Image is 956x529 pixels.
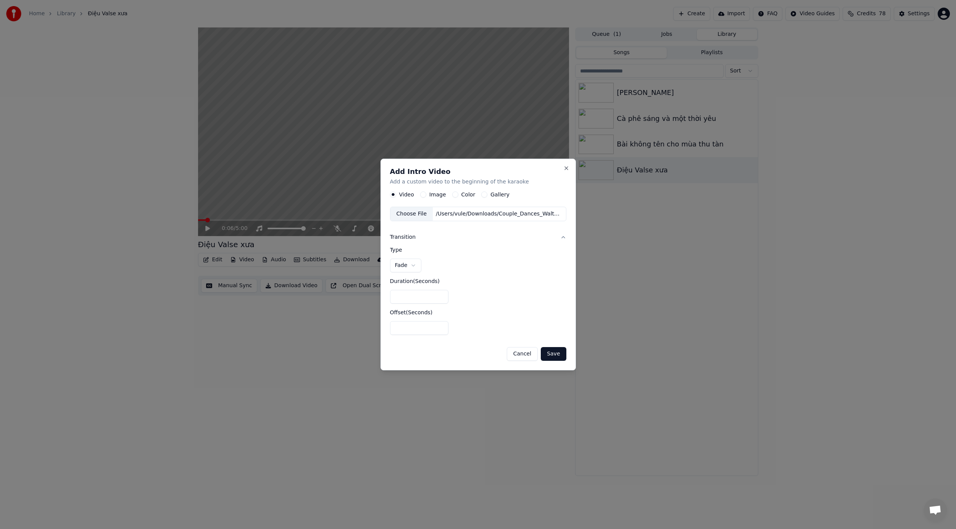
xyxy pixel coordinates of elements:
[390,178,566,186] p: Add a custom video to the beginning of the karaoke
[461,192,476,198] label: Color
[507,347,538,361] button: Cancel
[390,247,449,252] label: Type
[390,207,433,221] div: Choose File
[390,310,449,315] label: Offset ( Seconds )
[490,192,509,198] label: Gallery
[390,168,566,175] h2: Add Intro Video
[390,278,449,284] label: Duration ( Seconds )
[429,192,446,198] label: Image
[390,227,566,247] button: Transition
[399,192,414,198] label: Video
[433,211,563,218] div: /Users/vule/Downloads/Couple_Dances_Waltz_Spinning_Video.mp4
[541,347,566,361] button: Save
[390,247,566,341] div: Transition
